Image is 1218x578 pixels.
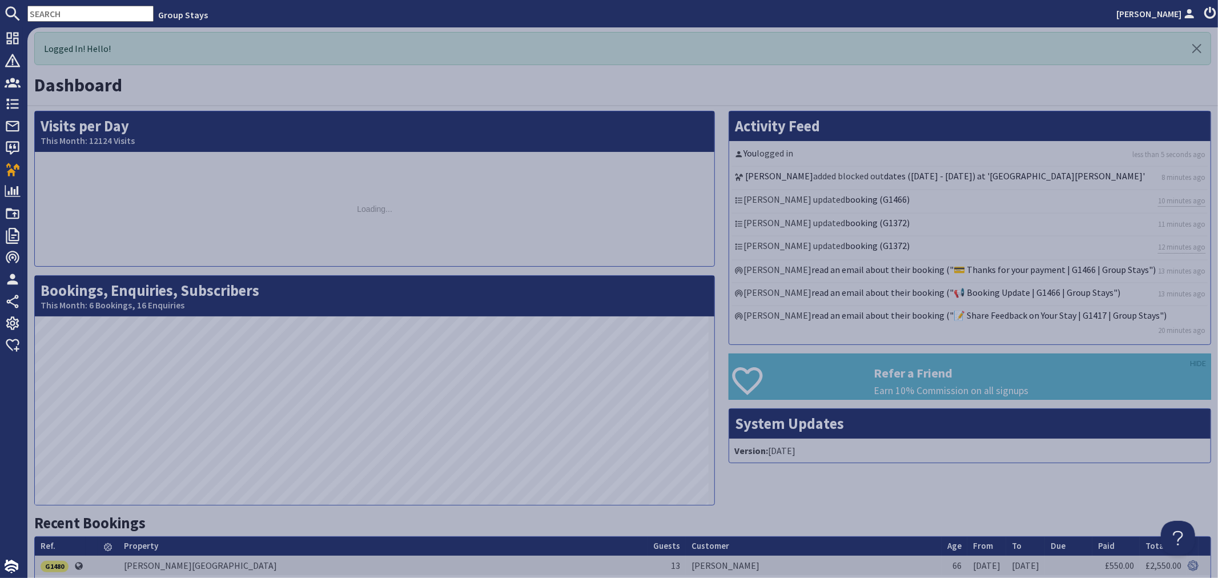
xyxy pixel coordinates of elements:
[35,276,714,316] h2: Bookings, Enquiries, Subscribers
[732,190,1208,214] li: [PERSON_NAME] updated
[732,236,1208,260] li: [PERSON_NAME] updated
[947,540,962,551] a: Age
[1105,560,1134,571] a: £550.00
[1116,7,1197,21] a: [PERSON_NAME]
[874,383,1211,398] p: Earn 10% Commission on all signups
[1158,195,1205,207] a: 10 minutes ago
[671,560,680,571] span: 13
[884,170,1145,182] a: dates ([DATE] - [DATE]) at '[GEOGRAPHIC_DATA][PERSON_NAME]'
[735,117,820,135] a: Activity Feed
[41,135,709,146] small: This Month: 12124 Visits
[35,152,714,266] div: Loading...
[1006,556,1045,575] td: [DATE]
[41,540,55,551] a: Ref.
[124,540,158,551] a: Property
[874,366,1211,380] h3: Refer a Friend
[732,306,1208,342] li: [PERSON_NAME]
[41,560,69,571] a: G1480
[1161,521,1195,555] iframe: Toggle Customer Support
[1158,219,1205,230] a: 11 minutes ago
[653,540,680,551] a: Guests
[1158,242,1205,253] a: 12 minutes ago
[1012,540,1022,551] a: To
[732,283,1208,306] li: [PERSON_NAME]
[1158,325,1205,336] a: 20 minutes ago
[1132,149,1205,160] a: less than 5 seconds ago
[743,147,757,159] a: You
[1158,288,1205,299] a: 13 minutes ago
[1190,358,1206,370] a: HIDE
[967,556,1006,575] td: [DATE]
[1145,560,1181,571] a: £2,550.00
[1098,540,1115,551] a: Paid
[34,513,146,532] a: Recent Bookings
[811,264,1156,275] a: read an email about their booking ("💳 Thanks for your payment | G1466 | Group Stays")
[973,540,993,551] a: From
[735,414,844,433] a: System Updates
[34,32,1211,65] div: Logged In! Hello!
[745,170,813,182] a: [PERSON_NAME]
[35,111,714,152] h2: Visits per Day
[732,260,1208,283] li: [PERSON_NAME]
[1161,172,1205,183] a: 8 minutes ago
[1045,537,1092,556] th: Due
[942,556,967,575] td: 66
[845,217,910,228] a: booking (G1372)
[734,445,768,456] strong: Version:
[1188,560,1199,571] img: Referer: Group Stays
[811,310,1167,321] a: read an email about their booking ("📝 Share Feedback on Your Stay | G1417 | Group Stays")
[732,441,1208,460] li: [DATE]
[124,560,277,571] a: [PERSON_NAME][GEOGRAPHIC_DATA]
[845,194,910,205] a: booking (G1466)
[811,287,1120,298] a: read an email about their booking ("📢 Booking Update | G1466 | Group Stays")
[158,9,208,21] a: Group Stays
[27,6,154,22] input: SEARCH
[41,561,69,572] div: G1480
[34,74,122,97] a: Dashboard
[732,214,1208,236] li: [PERSON_NAME] updated
[732,144,1208,167] li: logged in
[686,556,942,575] td: [PERSON_NAME]
[41,300,709,311] small: This Month: 6 Bookings, 16 Enquiries
[732,167,1208,190] li: added blocked out
[1158,266,1205,276] a: 13 minutes ago
[1145,540,1166,551] a: Total
[845,240,910,251] a: booking (G1372)
[5,560,18,573] img: staytech_i_w-64f4e8e9ee0a9c174fd5317b4b171b261742d2d393467e5bdba4413f4f884c10.svg
[729,354,1211,400] a: Refer a Friend Earn 10% Commission on all signups
[692,540,729,551] a: Customer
